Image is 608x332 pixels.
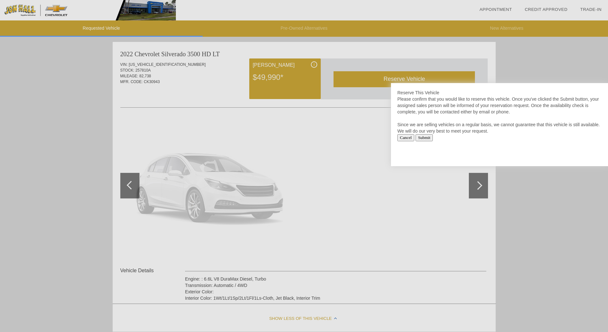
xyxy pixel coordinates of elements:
[397,89,602,96] div: Reserve This Vehicle
[397,96,602,134] div: Please confirm that you would like to reserve this vehicle. Once you've clicked the Submit button...
[479,7,512,12] a: Appointment
[525,7,567,12] a: Credit Approved
[397,134,414,141] input: Cancel
[580,7,602,12] a: Trade-In
[416,134,433,141] input: Submit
